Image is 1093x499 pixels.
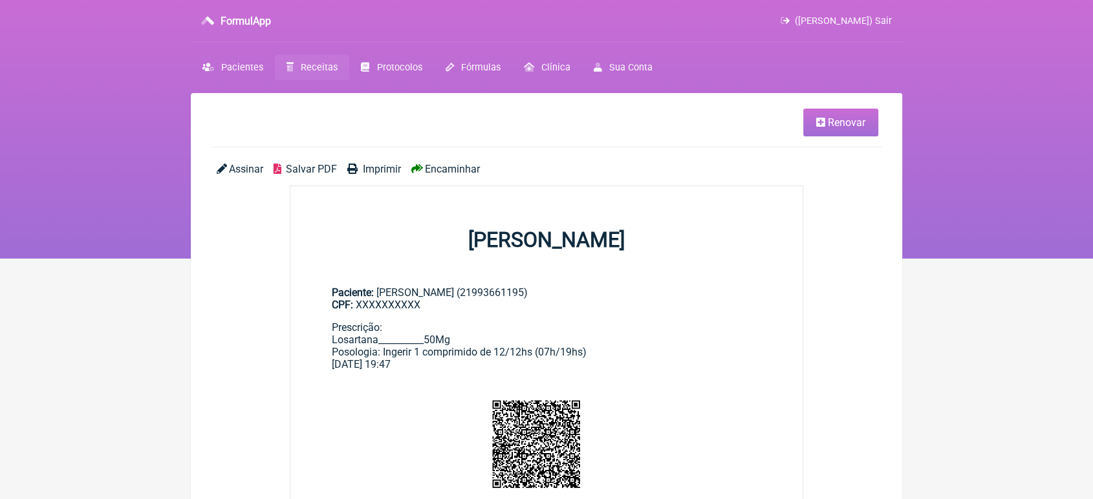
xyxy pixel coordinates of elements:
[191,55,275,80] a: Pacientes
[332,299,353,311] span: CPF:
[221,62,263,73] span: Pacientes
[332,358,761,370] div: [DATE] 19:47
[434,55,512,80] a: Fórmulas
[275,55,349,80] a: Receitas
[488,396,585,493] img: 8LfEQL57vmXskAAAAASUVORK5CYII=
[411,163,480,175] a: Encaminhar
[781,16,892,27] a: ([PERSON_NAME]) Sair
[347,163,400,175] a: Imprimir
[221,15,271,27] h3: FormulApp
[609,62,653,73] span: Sua Conta
[803,109,878,136] a: Renovar
[349,55,433,80] a: Protocolos
[332,299,761,311] div: XXXXXXXXXX
[332,286,374,299] span: Paciente:
[377,62,422,73] span: Protocolos
[286,163,337,175] span: Salvar PDF
[363,163,401,175] span: Imprimir
[512,55,582,80] a: Clínica
[461,62,501,73] span: Fórmulas
[332,321,761,358] div: Prescrição: Losartana__________50Mg Posologia: Ingerir 1 comprimido de 12/12hs (07h/19hs)
[332,286,761,311] div: [PERSON_NAME] (21993661195)
[828,116,865,129] span: Renovar
[274,163,337,175] a: Salvar PDF
[425,163,480,175] span: Encaminhar
[795,16,892,27] span: ([PERSON_NAME]) Sair
[229,163,263,175] span: Assinar
[217,163,263,175] a: Assinar
[301,62,338,73] span: Receitas
[582,55,664,80] a: Sua Conta
[541,62,570,73] span: Clínica
[290,228,803,252] h1: [PERSON_NAME]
